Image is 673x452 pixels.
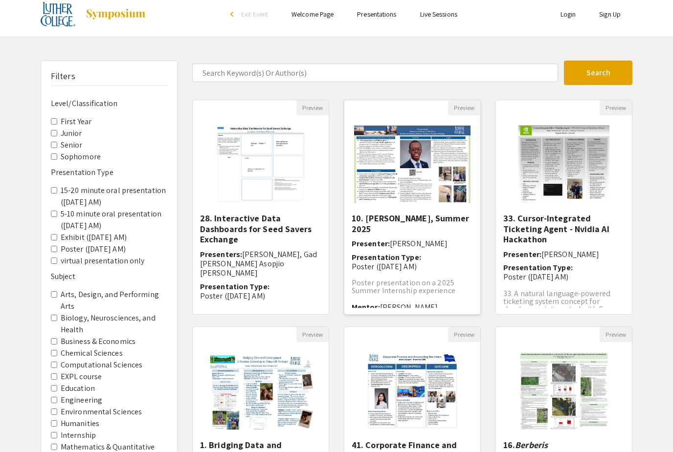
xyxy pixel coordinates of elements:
[352,279,473,295] p: Poster presentation on a 2025 Summer Internship experience
[61,185,167,208] label: 15-20 minute oral presentation ([DATE] AM)
[564,61,632,85] button: Search
[200,213,321,245] h5: 28. Interactive Data Dashboards for Seed Savers Exchange
[352,239,473,248] h6: Presenter:
[352,213,473,234] h5: 10. [PERSON_NAME], Summer 2025
[61,255,145,267] label: virtual presentation only
[380,302,438,312] span: [PERSON_NAME]
[503,272,625,281] p: Poster ([DATE] AM)
[200,281,269,292] span: Presentation Type:
[41,2,146,26] a: 2025 Experiential Learning Showcase
[600,327,632,342] button: Preview
[192,100,329,315] div: Open Presentation <p><strong>28. Interactive Data Dashboards for Seed Savers Exchange</strong></p>
[503,250,625,259] h6: Presenter:
[448,327,480,342] button: Preview
[352,262,473,271] p: Poster ([DATE] AM)
[541,249,599,259] span: [PERSON_NAME]
[292,10,334,19] a: Welcome Page
[192,64,558,82] input: Search Keyword(s) Or Author(s)
[344,100,481,315] div: Open Presentation <p>10. Mansur Kasali, Summer 2025</p>
[241,10,268,19] span: Exit Event
[61,232,127,243] label: Exhibit ([DATE] AM)
[503,290,625,321] p: 33. A natural language-powered ticketing system concept for developers, integrated with Cursor IDE.
[503,213,625,245] h5: 33. Cursor-Integrated Ticketing Agent - Nvidia AI Hackathon
[51,272,167,281] h6: Subject
[61,394,102,406] label: Engineering
[200,249,317,278] span: [PERSON_NAME], Gad [PERSON_NAME] Asopjio [PERSON_NAME]
[200,250,321,278] h6: Presenters:
[357,342,468,440] img: <p><strong>41. Corporate Finance and Accounting Tax Intern—The Standard</strong></p>
[61,312,167,336] label: Biology, Neurosciences, and Health
[296,327,329,342] button: Preview
[61,139,83,151] label: Senior
[61,430,96,441] label: Internship
[357,10,396,19] a: Presentations
[61,383,95,394] label: Education
[296,100,329,115] button: Preview
[7,408,42,445] iframe: Chat
[85,8,146,20] img: Symposium by ForagerOne
[352,302,380,312] span: Mentor:
[205,115,316,213] img: <p><strong>28. Interactive Data Dashboards for Seed Savers Exchange</strong></p>
[61,116,91,128] label: First Year
[509,115,620,213] img: <p>33. Cursor-Integrated Ticketing Agent - Nvidia AI Hackathon</p>
[61,151,101,163] label: Sophomore
[561,10,576,19] a: Login
[61,418,99,430] label: Humanities
[61,347,123,359] label: Chemical Sciences
[61,371,102,383] label: EXPL course
[51,168,167,177] h6: Presentation Type
[495,100,632,315] div: Open Presentation <p>33. Cursor-Integrated Ticketing Agent - Nvidia AI Hackathon</p>
[61,336,135,347] label: Business & Economics
[61,289,167,312] label: Arts, Design, and Performing Arts
[51,99,167,108] h6: Level/Classification
[199,342,322,440] img: <p>1. Bridging Data and Development:&nbsp;A Summer Internship in Nonprofit Strategy</p>
[599,10,621,19] a: Sign Up
[420,10,457,19] a: Live Sessions
[390,238,448,249] span: [PERSON_NAME]
[200,291,321,301] p: Poster ([DATE] AM)
[344,116,480,213] img: <p>10. Mansur Kasali, Summer 2025</p>
[448,100,480,115] button: Preview
[352,252,421,262] span: Presentation Type:
[51,71,75,82] h5: Filters
[509,342,620,440] img: <p>16. <em>Berberis thunbergii</em> (Japanese barberry) Patterns In Relation To Land Use and <em>...
[230,11,236,17] div: arrow_back_ios
[200,307,320,333] span: Collaborate with Seed Savers Exchange to explore data-informed questions r...
[600,100,632,115] button: Preview
[503,262,573,273] span: Presentation Type:
[61,243,126,255] label: Poster ([DATE] AM)
[61,128,82,139] label: Junior
[61,208,167,232] label: 5-10 minute oral presentation ([DATE] AM)
[41,2,75,26] img: 2025 Experiential Learning Showcase
[61,406,142,418] label: Environmental Sciences
[61,359,142,371] label: Computational Sciences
